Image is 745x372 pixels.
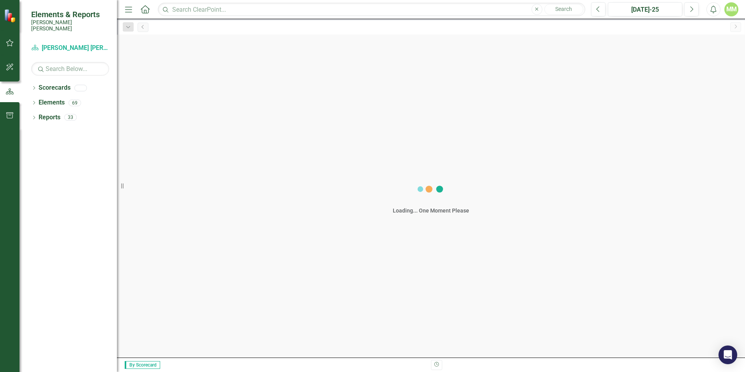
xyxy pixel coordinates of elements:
[719,345,737,364] div: Open Intercom Messenger
[393,207,469,214] div: Loading... One Moment Please
[125,361,160,369] span: By Scorecard
[31,44,109,53] a: [PERSON_NAME] [PERSON_NAME] CORPORATE Balanced Scorecard
[4,9,18,23] img: ClearPoint Strategy
[158,3,585,16] input: Search ClearPoint...
[39,83,71,92] a: Scorecards
[31,62,109,76] input: Search Below...
[69,99,81,106] div: 69
[31,19,109,32] small: [PERSON_NAME] [PERSON_NAME]
[555,6,572,12] span: Search
[724,2,738,16] button: MM
[39,113,60,122] a: Reports
[64,114,77,121] div: 33
[611,5,680,14] div: [DATE]-25
[39,98,65,107] a: Elements
[544,4,583,15] button: Search
[31,10,109,19] span: Elements & Reports
[608,2,682,16] button: [DATE]-25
